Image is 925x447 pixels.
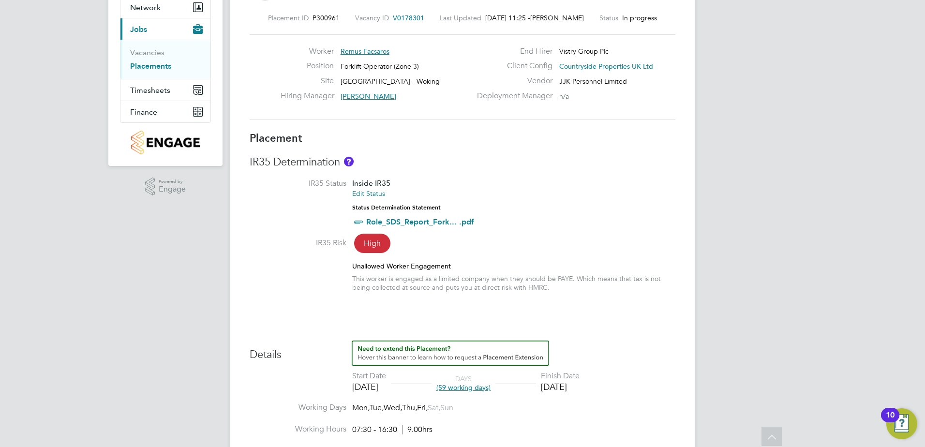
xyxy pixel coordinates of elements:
div: [DATE] [541,381,580,392]
div: Start Date [352,371,386,381]
span: Forklift Operator (Zone 3) [341,62,419,71]
span: [GEOGRAPHIC_DATA] - Woking [341,77,440,86]
span: n/a [559,92,569,101]
span: V0178301 [393,14,424,22]
span: In progress [622,14,657,22]
button: Finance [120,101,210,122]
span: Mon, [352,403,370,413]
a: Placements [130,61,171,71]
label: Worker [281,46,334,57]
label: Status [599,14,618,22]
label: Placement ID [268,14,309,22]
span: Engage [159,185,186,194]
span: JJK Personnel Limited [559,77,627,86]
div: Unallowed Worker Engagement [352,262,675,270]
label: Working Days [250,402,346,413]
div: DAYS [432,374,495,392]
b: Placement [250,132,302,145]
div: This worker is engaged as a limited company when they should be PAYE. Which means that tax is not... [352,274,675,292]
a: Powered byEngage [145,178,186,196]
label: Last Updated [440,14,481,22]
span: High [354,234,390,253]
span: 9.00hrs [402,425,433,434]
label: End Hirer [471,46,552,57]
a: Vacancies [130,48,164,57]
label: Vendor [471,76,552,86]
span: Fri, [417,403,428,413]
span: Tue, [370,403,384,413]
label: Hiring Manager [281,91,334,101]
div: Finish Date [541,371,580,381]
span: (59 working days) [436,383,491,392]
button: Open Resource Center, 10 new notifications [886,408,917,439]
span: Countryside Properties UK Ltd [559,62,653,71]
div: Jobs [120,40,210,79]
strong: Status Determination Statement [352,204,441,211]
div: [DATE] [352,381,386,392]
a: Role_SDS_Report_Fork... .pdf [366,217,474,226]
span: Vistry Group Plc [559,47,609,56]
label: Working Hours [250,424,346,434]
span: P300961 [313,14,340,22]
button: About IR35 [344,157,354,166]
button: Jobs [120,18,210,40]
span: Powered by [159,178,186,186]
div: 10 [886,415,895,428]
span: Thu, [402,403,417,413]
span: Network [130,3,161,12]
label: Site [281,76,334,86]
label: Position [281,61,334,71]
span: Wed, [384,403,402,413]
label: Vacancy ID [355,14,389,22]
span: Sun [440,403,453,413]
span: [PERSON_NAME] [530,14,584,22]
span: Finance [130,107,157,117]
button: How to extend a Placement? [352,341,549,366]
span: Sat, [428,403,440,413]
label: IR35 Status [250,179,346,189]
span: Timesheets [130,86,170,95]
a: Go to home page [120,131,211,154]
button: Timesheets [120,79,210,101]
label: IR35 Risk [250,238,346,248]
span: [DATE] 11:25 - [485,14,530,22]
div: 07:30 - 16:30 [352,425,433,435]
span: Remus Facsaros [341,47,389,56]
a: Edit Status [352,189,385,198]
img: countryside-properties-logo-retina.png [131,131,199,154]
label: Client Config [471,61,552,71]
label: Deployment Manager [471,91,552,101]
span: [PERSON_NAME] [341,92,396,101]
span: Jobs [130,25,147,34]
span: Inside IR35 [352,179,390,188]
h3: IR35 Determination [250,155,675,169]
h3: Details [250,341,675,362]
